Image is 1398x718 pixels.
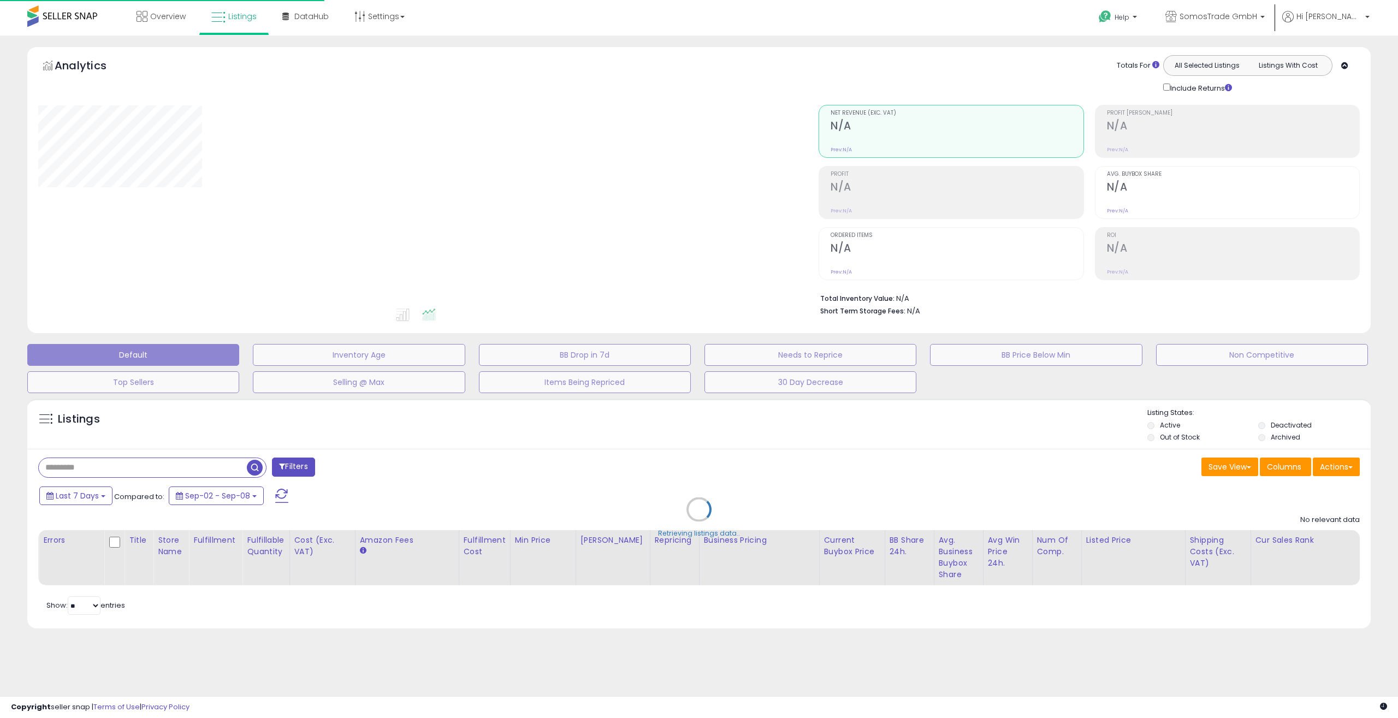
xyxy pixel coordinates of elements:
small: Prev: N/A [831,207,852,214]
h2: N/A [831,120,1083,134]
button: 30 Day Decrease [704,371,916,393]
span: N/A [907,306,920,316]
small: Prev: N/A [1107,146,1128,153]
span: Listings [228,11,257,22]
small: Prev: N/A [1107,269,1128,275]
button: Non Competitive [1156,344,1368,366]
b: Total Inventory Value: [820,294,895,303]
button: Needs to Reprice [704,344,916,366]
div: Include Returns [1155,81,1245,94]
a: Help [1090,2,1148,35]
button: Listings With Cost [1247,58,1329,73]
button: Items Being Repriced [479,371,691,393]
span: Overview [150,11,186,22]
span: Avg. Buybox Share [1107,171,1359,177]
span: SomosTrade GmbH [1180,11,1257,22]
small: Prev: N/A [831,269,852,275]
span: ROI [1107,233,1359,239]
h2: N/A [1107,181,1359,195]
button: Default [27,344,239,366]
h2: N/A [831,242,1083,257]
small: Prev: N/A [831,146,852,153]
div: Retrieving listings data.. [658,529,740,538]
i: Get Help [1098,10,1112,23]
small: Prev: N/A [1107,207,1128,214]
span: Ordered Items [831,233,1083,239]
button: Top Sellers [27,371,239,393]
span: Profit [PERSON_NAME] [1107,110,1359,116]
h2: N/A [1107,120,1359,134]
button: Selling @ Max [253,371,465,393]
h2: N/A [831,181,1083,195]
b: Short Term Storage Fees: [820,306,905,316]
span: Net Revenue (Exc. VAT) [831,110,1083,116]
span: Profit [831,171,1083,177]
h5: Analytics [55,58,128,76]
a: Hi [PERSON_NAME] [1282,11,1370,35]
button: All Selected Listings [1166,58,1248,73]
span: DataHub [294,11,329,22]
span: Hi [PERSON_NAME] [1296,11,1362,22]
button: BB Drop in 7d [479,344,691,366]
span: Help [1115,13,1129,22]
button: Inventory Age [253,344,465,366]
h2: N/A [1107,242,1359,257]
div: Totals For [1117,61,1159,71]
li: N/A [820,291,1352,304]
button: BB Price Below Min [930,344,1142,366]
